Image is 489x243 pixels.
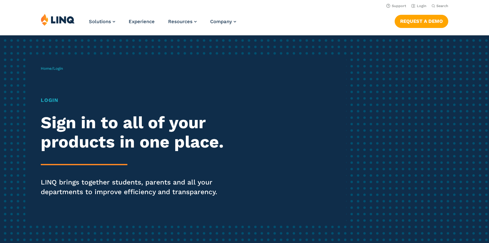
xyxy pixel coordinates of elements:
a: Login [411,4,426,8]
a: Resources [168,19,197,24]
span: / [41,66,63,71]
h2: Sign in to all of your products in one place. [41,113,229,152]
a: Experience [129,19,155,24]
h1: Login [41,96,229,104]
a: Company [210,19,236,24]
nav: Primary Navigation [89,14,236,35]
p: LINQ brings together students, parents and all your departments to improve efficiency and transpa... [41,177,229,197]
a: Solutions [89,19,115,24]
a: Home [41,66,52,71]
img: LINQ | K‑12 Software [41,14,75,26]
button: Open Search Bar [432,4,448,8]
span: Company [210,19,232,24]
a: Support [386,4,406,8]
span: Search [436,4,448,8]
span: Solutions [89,19,111,24]
span: Login [53,66,63,71]
nav: Button Navigation [395,14,448,28]
a: Request a Demo [395,15,448,28]
span: Resources [168,19,193,24]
